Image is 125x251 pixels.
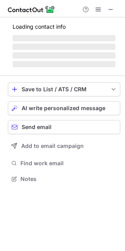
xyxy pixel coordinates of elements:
span: ‌ [13,52,116,59]
span: Send email [22,124,51,130]
div: Save to List / ATS / CRM [22,86,107,92]
span: Notes [20,175,117,183]
button: Add to email campaign [8,139,120,153]
img: ContactOut v5.3.10 [8,5,55,14]
button: Find work email [8,158,120,169]
p: Loading contact info [13,24,116,30]
span: Add to email campaign [21,143,84,149]
span: ‌ [13,44,116,50]
span: ‌ [13,61,116,67]
span: ‌ [13,35,116,41]
button: AI write personalized message [8,101,120,115]
span: AI write personalized message [22,105,105,111]
button: Notes [8,173,120,185]
span: Find work email [20,160,117,167]
button: save-profile-one-click [8,82,120,96]
button: Send email [8,120,120,134]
